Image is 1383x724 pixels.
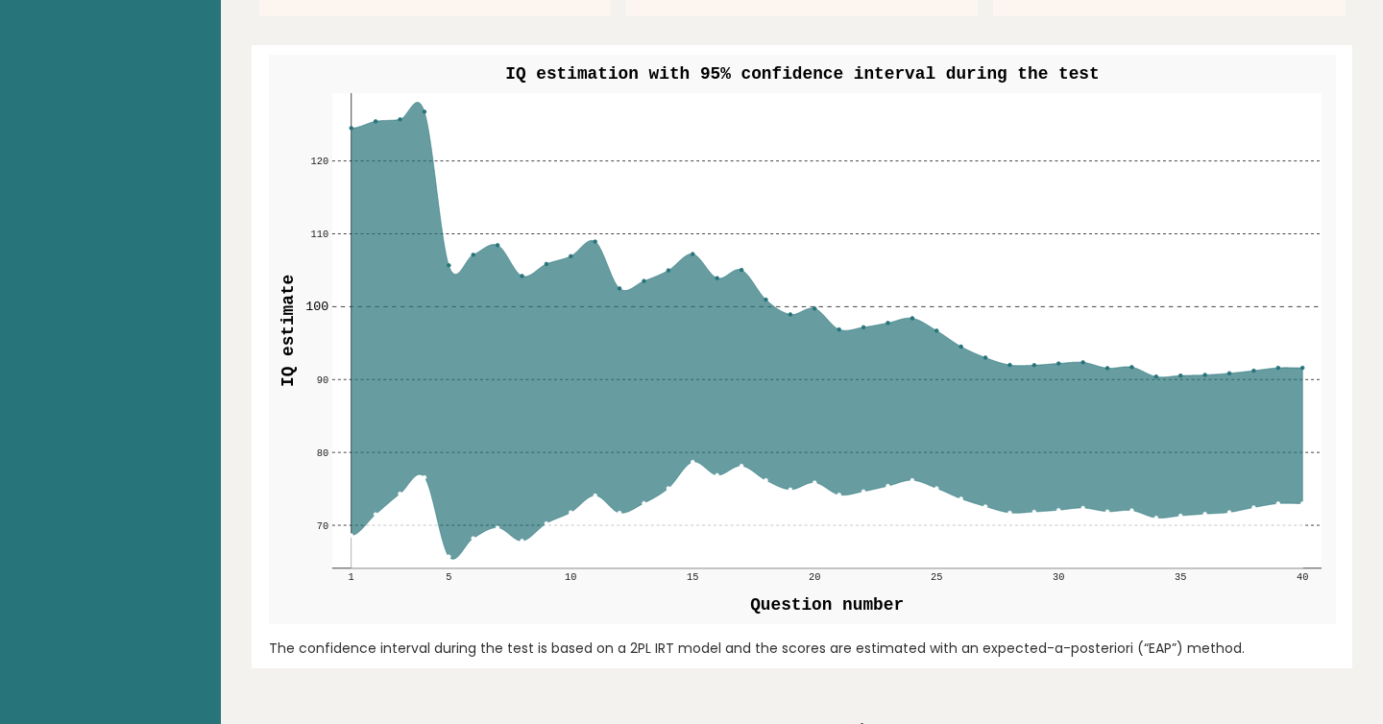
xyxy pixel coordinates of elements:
text: 80 [316,447,328,459]
text: Question number [750,595,904,615]
text: 5 [446,572,451,584]
text: 35 [1175,572,1186,584]
text: 120 [310,156,328,167]
text: 1 [348,572,353,584]
text: 15 [687,572,698,584]
text: 10 [565,572,576,584]
text: 40 [1297,572,1308,584]
text: 20 [809,572,820,584]
text: 90 [316,374,328,386]
text: 110 [310,229,328,240]
text: 70 [316,520,328,532]
text: 30 [1053,572,1064,584]
text: 100 [305,300,328,314]
text: IQ estimation with 95% confidence interval during the test [505,64,1099,84]
div: The confidence interval during the test is based on a 2PL IRT model and the scores are estimated ... [269,639,1336,659]
text: 25 [931,572,942,584]
text: IQ estimate [279,275,298,387]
